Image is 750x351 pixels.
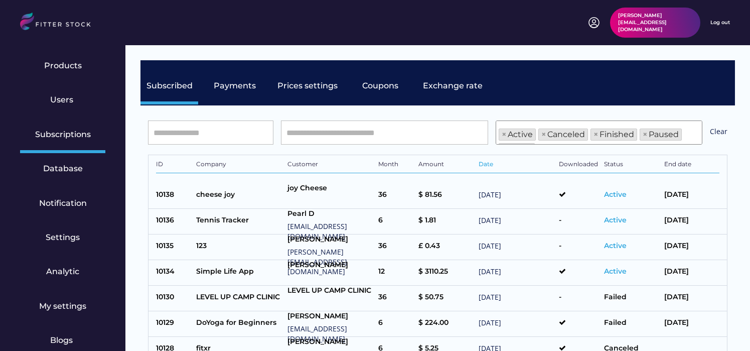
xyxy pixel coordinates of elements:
[499,143,535,155] li: Failed
[35,129,91,140] div: Subscriptions
[538,129,588,141] li: Canceled
[664,292,719,305] div: [DATE]
[664,267,719,279] div: [DATE]
[378,318,413,330] div: 6
[43,163,83,174] div: Database
[604,190,659,202] div: Active
[604,160,659,170] div: Status
[196,215,282,228] div: Tennis Tracker
[664,160,719,170] div: End date
[418,215,474,228] div: $ 1.81
[418,267,474,279] div: $ 3110.25
[710,19,730,26] div: Log out
[590,129,637,141] li: Finished
[362,80,398,91] div: Coupons
[479,160,554,170] div: Date
[378,215,413,228] div: 6
[604,292,659,305] div: Failed
[20,13,99,33] img: LOGO.svg
[46,232,80,243] div: Settings
[418,241,474,254] div: £ 0.43
[287,221,374,241] div: [EMAIL_ADDRESS][DOMAIN_NAME]
[44,60,82,71] div: Products
[418,318,474,330] div: $ 224.00
[156,318,191,330] div: 10129
[196,241,282,254] div: 123
[559,160,599,170] div: Downloaded
[664,215,719,228] div: [DATE]
[664,241,719,254] div: [DATE]
[593,131,598,139] span: ×
[423,80,483,91] div: Exchange rate
[604,318,659,330] div: Failed
[156,292,191,305] div: 10130
[287,311,374,321] div: [PERSON_NAME]
[287,247,374,277] div: [PERSON_NAME][EMAIL_ADDRESS][DOMAIN_NAME]
[196,160,282,170] div: Company
[378,292,413,305] div: 36
[287,183,374,193] div: joy Cheese
[479,215,554,228] div: [DATE]
[604,241,659,254] div: Active
[146,80,193,91] div: Subscribed
[640,129,682,141] li: Paused
[50,94,75,105] div: Users
[156,241,191,254] div: 10135
[418,190,474,202] div: $ 81.56
[378,267,413,279] div: 12
[39,301,86,312] div: My settings
[277,80,338,91] div: Prices settings
[643,131,648,139] span: ×
[196,318,282,330] div: DoYoga for Beginners
[664,318,719,330] div: [DATE]
[196,292,282,305] div: LEVEL UP CAMP CLINIC
[588,17,600,29] img: profile-circle.svg
[287,337,374,347] div: [PERSON_NAME]
[196,267,282,279] div: Simple Life App
[664,190,719,202] div: [DATE]
[479,292,554,305] div: [DATE]
[287,286,374,296] div: LEVEL UP CAMP CLINIC
[378,160,413,170] div: Month
[604,267,659,279] div: Active
[287,235,374,245] div: [PERSON_NAME]
[46,266,79,277] div: Analytic
[541,131,546,139] span: ×
[39,198,87,209] div: Notification
[479,190,554,202] div: [DATE]
[559,292,599,305] div: -
[618,12,692,33] div: [PERSON_NAME][EMAIL_ADDRESS][DOMAIN_NAME]
[418,292,474,305] div: $ 50.75
[502,131,507,139] span: ×
[196,190,282,202] div: cheese joy
[156,160,191,170] div: ID
[479,267,554,279] div: [DATE]
[559,215,599,228] div: -
[692,266,742,312] iframe: chat widget
[156,190,191,202] div: 10138
[378,241,413,254] div: 36
[214,80,256,91] div: Payments
[479,241,554,254] div: [DATE]
[559,241,599,254] div: -
[499,129,536,141] li: Active
[156,215,191,228] div: 10136
[287,260,374,270] div: [PERSON_NAME]
[604,215,659,228] div: Active
[50,335,75,346] div: Blogs
[710,127,727,139] div: Clear
[287,160,374,170] div: Customer
[378,190,413,202] div: 36
[708,311,740,341] iframe: chat widget
[479,318,554,330] div: [DATE]
[287,209,374,219] div: Pearl D
[287,324,374,343] div: [EMAIL_ADDRESS][DOMAIN_NAME]
[418,160,474,170] div: Amount
[156,267,191,279] div: 10134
